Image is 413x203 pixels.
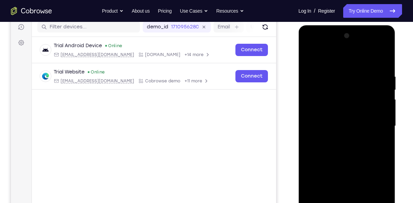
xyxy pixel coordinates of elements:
a: Register [318,4,335,18]
h1: Connect [26,4,64,15]
span: / [314,7,315,15]
a: Log In [298,4,311,18]
label: Email [207,23,219,29]
div: Trial Website [43,68,74,75]
input: Filter devices... [39,23,125,29]
span: +14 more [173,51,193,56]
span: web@example.com [50,77,123,83]
span: android@example.com [50,51,123,56]
div: Open device details [21,62,265,89]
label: User ID [240,23,257,29]
div: Email [43,77,123,83]
a: Connect [224,69,257,81]
div: New devices found. [94,44,96,45]
span: +11 more [173,77,191,83]
button: Product [102,4,124,18]
a: Try Online Demo [343,4,402,18]
a: Connect [224,43,257,55]
a: Pricing [158,4,171,18]
a: About us [132,4,150,18]
div: App [127,51,169,56]
div: Online [94,42,112,48]
div: App [127,77,169,83]
div: Online [76,68,94,74]
label: demo_id [136,23,157,29]
span: Cobrowse demo [134,77,169,83]
button: Refresh [249,21,260,31]
div: Trial Android Device [43,41,91,48]
button: Use Cases [180,4,208,18]
div: Email [43,51,123,56]
a: Go to the home page [11,7,52,15]
button: Resources [216,4,244,18]
div: New devices found. [77,70,78,72]
div: Open device details [21,36,265,62]
span: Cobrowse.io [134,51,169,56]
